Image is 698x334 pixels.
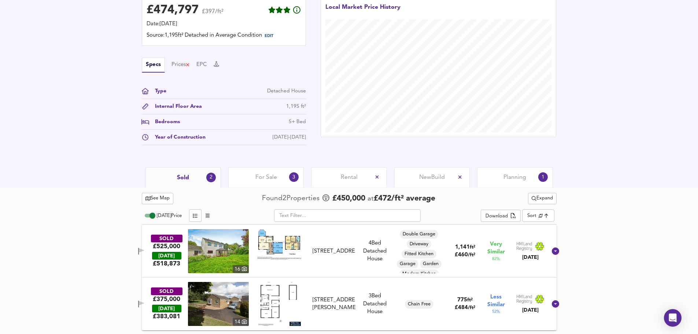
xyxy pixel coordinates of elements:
div: Sort [522,209,554,222]
div: 16 [233,265,249,273]
div: £ 474,797 [147,5,199,16]
div: Double Garage [400,230,438,239]
div: Sort [527,212,536,219]
button: Prices [171,61,190,69]
span: 775 [457,297,467,303]
span: Very Similar [487,241,505,256]
span: Sold [177,174,189,182]
div: £375,000 [153,295,180,303]
span: 52 % [492,309,500,315]
div: Detached House [267,87,306,95]
button: Expand [528,193,557,204]
span: See Map [145,194,170,203]
span: / ft² [468,253,475,257]
div: Download [485,212,508,221]
span: 82 % [492,256,500,262]
a: property thumbnail 14 [188,282,249,326]
div: Date: [DATE] [147,20,301,28]
div: SOLD£375,000 [DATE]£383,081property thumbnail 14 Floorplan[STREET_ADDRESS][PERSON_NAME]3Bed Detac... [142,278,557,330]
div: Fitted Kitchen [402,250,436,258]
span: 1,141 [455,245,470,250]
span: £ 383,081 [153,312,180,320]
span: Chain Free [405,301,433,308]
span: £ 472 / ft² average [374,195,435,202]
div: 23 Waterfield Close, TA1 5HB [310,296,358,312]
div: Garden [420,260,442,268]
div: SOLD£525,000 [DATE]£518,873property thumbnail 16 Floorplan[STREET_ADDRESS]4Bed Detached HouseDoub... [142,225,557,278]
div: 14 [233,318,249,326]
div: 3 [289,172,299,182]
span: £ 484 [455,305,475,311]
svg: Show Details [551,247,560,256]
div: [DATE] [516,307,545,314]
span: / ft² [468,305,475,310]
span: Double Garage [400,231,438,238]
button: Specs [142,58,165,73]
div: 3 Bed Detached House [358,292,391,316]
span: EDIT [265,34,273,38]
div: SOLD [151,287,182,295]
button: Download [481,210,521,222]
div: Internal Floor Area [149,103,202,110]
div: [DATE] [152,305,181,312]
div: [DATE] [516,254,545,261]
div: £525,000 [153,242,180,250]
img: Land Registry [516,294,545,304]
img: property thumbnail [188,282,249,326]
div: 4 Bed Detached House [358,239,391,263]
img: Land Registry [516,242,545,251]
span: at [368,195,374,202]
div: Modern Kitchen [399,269,439,278]
div: Found 2 Propert ies [262,194,321,203]
span: £397/ft² [202,9,224,19]
span: For Sale [255,173,277,181]
div: [DATE]-[DATE] [273,133,306,141]
span: Modern Kitchen [399,271,439,277]
div: Year of Construction [149,133,206,141]
div: SOLD [151,235,182,242]
img: Floorplan [258,282,301,326]
div: 1,195 ft² [286,103,306,110]
span: £ 518,873 [153,260,180,268]
div: 1 [538,172,548,182]
div: Open Intercom Messenger [664,309,682,327]
span: Less Similar [487,293,505,309]
div: Local Market Price History [325,3,400,19]
div: [STREET_ADDRESS] [313,247,355,255]
div: Driveway [407,240,431,249]
span: Garage [397,261,418,267]
img: Floorplan [257,229,301,260]
span: Driveway [407,241,431,247]
span: ft² [470,245,475,250]
img: property thumbnail [188,229,249,273]
div: Source: 1,195ft² Detached in Average Condition [147,32,301,41]
button: EPC [196,61,207,69]
div: Type [149,87,166,95]
span: £ 460 [455,252,475,258]
span: Planning [503,173,526,181]
div: [DATE] [152,252,181,260]
span: ft² [467,298,473,302]
div: Chain Free [405,300,433,309]
div: Garage [397,260,418,268]
div: split button [481,210,521,222]
span: £ 450,000 [332,193,365,204]
span: Rental [341,173,358,181]
span: Expand [532,194,553,203]
input: Text Filter... [274,209,421,222]
svg: Show Details [551,300,560,308]
span: Fitted Kitchen [402,251,436,257]
div: [STREET_ADDRESS][PERSON_NAME] [313,296,355,312]
div: 5+ Bed [289,118,306,126]
button: See Map [142,193,174,204]
span: Garden [420,261,442,267]
div: Bedrooms [149,118,180,126]
a: property thumbnail 16 [188,229,249,273]
div: 2 [206,173,216,182]
div: split button [528,193,557,204]
span: New Build [419,173,445,181]
span: [DATE] Price [157,213,182,218]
